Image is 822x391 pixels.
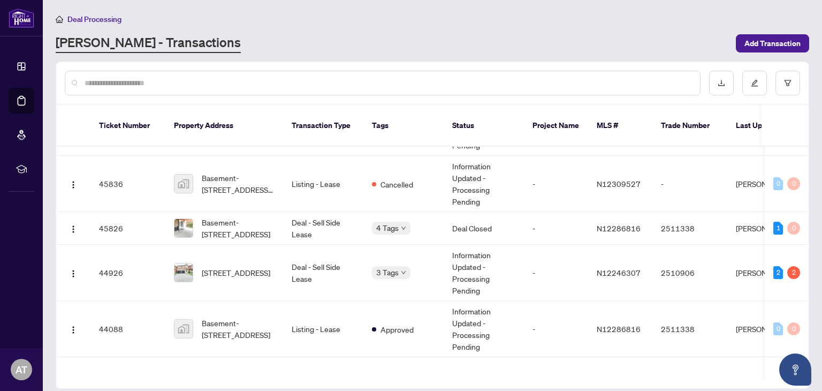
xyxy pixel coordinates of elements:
span: Cancelled [380,178,413,190]
td: Listing - Lease [283,156,363,212]
div: 0 [787,177,800,190]
span: Basement-[STREET_ADDRESS] [202,317,275,341]
span: Approved [380,324,414,335]
td: Deal - Sell Side Lease [283,212,363,245]
th: Transaction Type [283,105,363,147]
div: 0 [773,177,783,190]
div: 0 [787,222,800,235]
td: Information Updated - Processing Pending [444,301,524,357]
button: filter [775,71,800,95]
span: N12286816 [597,223,641,233]
td: 44088 [90,301,165,357]
td: Listing - Lease [283,301,363,357]
span: Basement-[STREET_ADDRESS] [202,216,275,240]
a: [PERSON_NAME] - Transactions [56,34,241,53]
img: Logo [69,269,78,278]
div: 0 [787,322,800,335]
td: 2510906 [652,245,727,301]
button: edit [742,71,767,95]
td: [PERSON_NAME] [727,156,808,212]
img: thumbnail-img [174,175,193,193]
span: 3 Tags [376,266,399,279]
th: Status [444,105,524,147]
th: Tags [363,105,444,147]
td: 2511338 [652,212,727,245]
th: MLS # [588,105,652,147]
th: Last Updated By [727,105,808,147]
td: - [524,156,588,212]
span: N12309527 [597,179,641,189]
td: 44926 [90,245,165,301]
button: Logo [65,264,82,281]
td: - [524,245,588,301]
span: edit [751,79,758,87]
span: Deal Processing [67,14,121,24]
span: filter [784,79,791,87]
button: Logo [65,175,82,192]
td: - [524,212,588,245]
button: Logo [65,220,82,237]
th: Ticket Number [90,105,165,147]
td: Information Updated - Processing Pending [444,245,524,301]
td: 45836 [90,156,165,212]
img: thumbnail-img [174,219,193,237]
img: thumbnail-img [174,320,193,338]
span: download [718,79,725,87]
span: AT [16,362,27,377]
th: Property Address [165,105,283,147]
td: [PERSON_NAME] [727,245,808,301]
img: Logo [69,326,78,334]
span: Basement-[STREET_ADDRESS][PERSON_NAME] [202,172,275,195]
td: [PERSON_NAME] [727,301,808,357]
div: 2 [773,266,783,279]
td: - [652,156,727,212]
th: Project Name [524,105,588,147]
img: Logo [69,181,78,189]
td: 45826 [90,212,165,245]
td: - [524,301,588,357]
div: 2 [787,266,800,279]
td: Information Updated - Processing Pending [444,156,524,212]
span: Add Transaction [744,35,801,52]
td: [PERSON_NAME] [727,212,808,245]
img: thumbnail-img [174,264,193,282]
span: [STREET_ADDRESS] [202,267,270,279]
span: 4 Tags [376,222,399,234]
th: Trade Number [652,105,727,147]
span: N12286816 [597,324,641,334]
button: Open asap [779,354,811,386]
td: Deal - Sell Side Lease [283,245,363,301]
td: Deal Closed [444,212,524,245]
div: 1 [773,222,783,235]
img: logo [9,8,34,28]
div: 0 [773,322,783,335]
td: 2511338 [652,301,727,357]
button: Logo [65,320,82,337]
button: Add Transaction [736,34,809,52]
span: down [401,270,406,275]
span: home [56,16,63,23]
span: N12246307 [597,268,641,277]
span: down [401,225,406,231]
button: download [709,71,734,95]
img: Logo [69,225,78,234]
